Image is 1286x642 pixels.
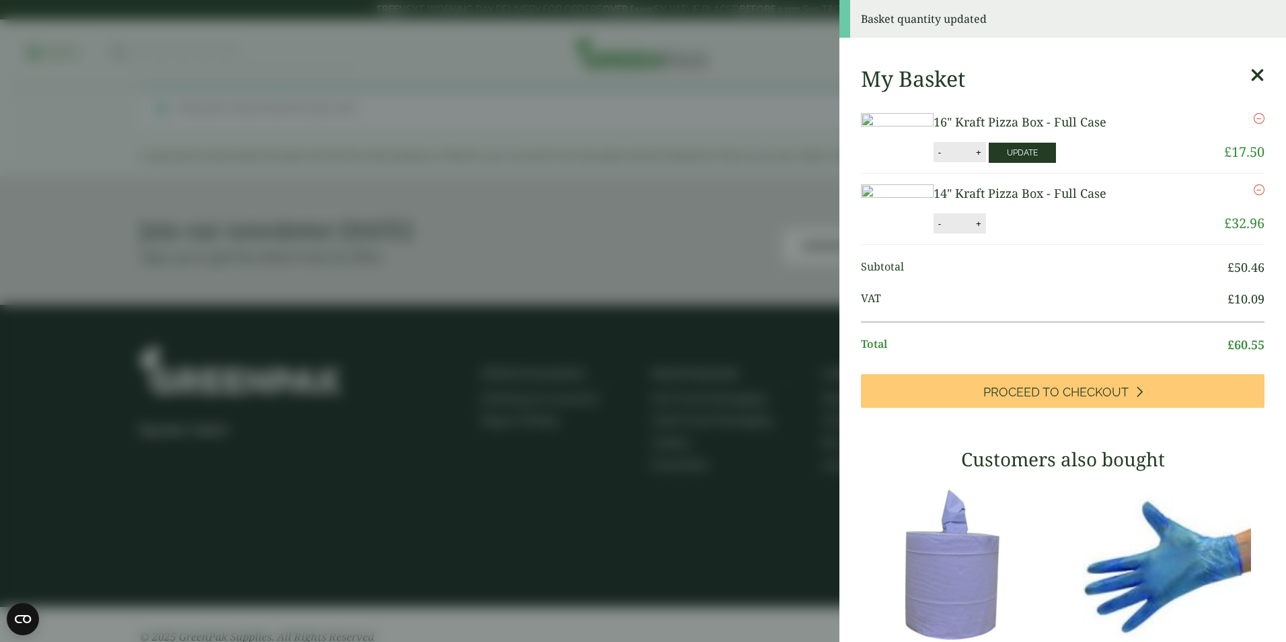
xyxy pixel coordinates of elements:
button: Update [989,143,1056,163]
bdi: 10.09 [1227,291,1264,307]
button: + [972,218,985,229]
a: 16" Kraft Pizza Box - Full Case [934,114,1106,130]
button: Open CMP widget [7,603,39,635]
a: Remove this item [1254,113,1264,124]
span: £ [1224,214,1232,232]
span: £ [1227,291,1234,307]
span: £ [1227,259,1234,275]
bdi: 32.96 [1224,214,1264,232]
bdi: 17.50 [1224,143,1264,161]
button: + [972,147,985,158]
bdi: 50.46 [1227,259,1264,275]
a: Proceed to Checkout [861,374,1264,408]
h2: My Basket [861,66,965,92]
a: 14" Kraft Pizza Box - Full Case [934,185,1106,201]
span: VAT [861,290,1227,308]
span: Subtotal [861,258,1227,277]
span: Proceed to Checkout [983,385,1129,400]
button: - [934,147,945,158]
span: £ [1224,143,1232,161]
bdi: 60.55 [1227,336,1264,353]
span: Total [861,336,1227,354]
a: Remove this item [1254,184,1264,195]
span: £ [1227,336,1234,353]
h3: Customers also bought [861,448,1264,471]
button: - [934,218,945,229]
